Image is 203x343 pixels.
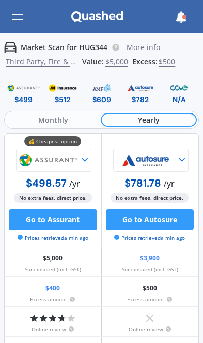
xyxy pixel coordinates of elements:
small: Online review [129,326,171,332]
p: Market Scan for HUG344 [21,42,107,53]
small: Sum insured (incl. GST) [25,266,81,272]
span: Value: [82,58,104,71]
small: Excess amount [30,296,75,302]
span: Prices retrieved a min ago [18,234,88,242]
span: Excess: [132,58,158,71]
button: Go to Assurant [9,209,97,230]
div: $512 [55,94,70,105]
img: Protecta [18,149,80,172]
img: Assurant.png [7,81,41,94]
span: More info [127,43,160,52]
div: N/A [173,94,186,105]
span: Monthly [6,113,101,127]
img: Cove.webp [162,81,196,94]
img: AMP.webp [85,81,119,94]
span: Prices retrieved a min ago [114,234,185,242]
b: $781.78 [124,176,161,190]
img: Autosure.webp [123,81,158,94]
p: $5,000 [43,251,63,266]
small: Excess amount [127,296,173,302]
span: / yr [164,178,175,189]
span: Yearly [101,113,197,127]
div: $499 [14,94,33,105]
span: No extra fees, direct price. [14,193,92,203]
p: $3,900 [140,251,160,266]
img: car.f15378c7a67c060ca3f3.svg [4,41,17,54]
span: Third Party, Fire & Theft [6,58,78,71]
div: 💰 Cheapest option [24,136,81,146]
span: No extra fees, direct price. [111,193,189,203]
button: Go to Autosure [106,209,194,230]
div: $782 [132,94,149,105]
small: Sum insured (incl. GST) [122,266,178,272]
b: $498.57 [26,176,67,190]
img: Autosure [115,149,177,172]
p: $400 [45,281,60,296]
span: / yr [69,178,80,189]
span: $500 [159,58,175,71]
small: Online review [32,326,74,332]
span: $5,000 [105,58,128,71]
div: $609 [92,94,111,105]
img: AA.webp [45,81,80,94]
p: $500 [143,281,157,296]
